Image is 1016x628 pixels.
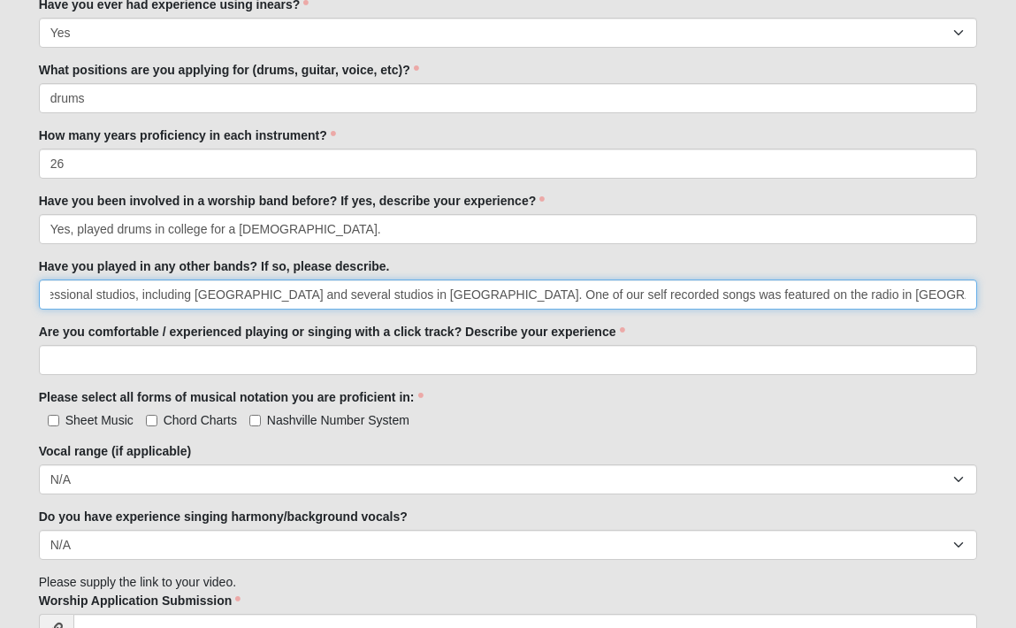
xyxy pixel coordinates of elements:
[48,415,59,426] input: Sheet Music
[39,61,419,79] label: What positions are you applying for (drums, guitar, voice, etc)?
[65,413,134,427] span: Sheet Music
[39,442,191,460] label: Vocal range (if applicable)
[39,257,390,275] label: Have you played in any other bands? If so, please describe.
[39,323,625,341] label: Are you comfortable / experienced playing or singing with a click track? Describe your experience
[39,126,336,144] label: How many years proficiency in each instrument?
[164,413,237,427] span: Chord Charts
[39,592,241,609] label: Worship Application Submission
[146,415,157,426] input: Chord Charts
[39,192,546,210] label: Have you been involved in a worship band before? If yes, describe your experience?
[249,415,261,426] input: Nashville Number System
[267,413,409,427] span: Nashville Number System
[39,388,424,406] label: Please select all forms of musical notation you are proficient in:
[39,508,408,525] label: Do you have experience singing harmony/background vocals?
